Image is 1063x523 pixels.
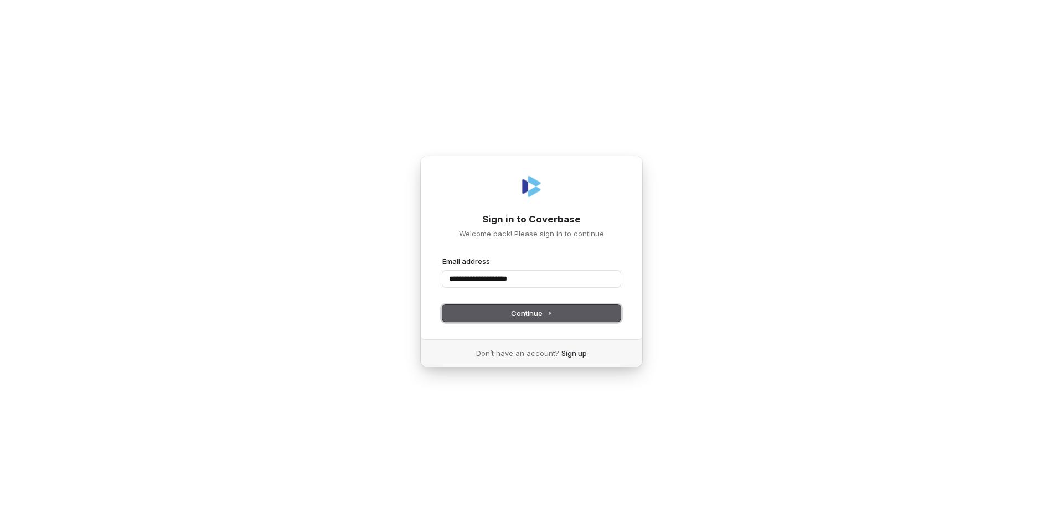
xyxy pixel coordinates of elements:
[442,256,490,266] label: Email address
[518,173,545,200] img: Coverbase
[442,213,621,226] h1: Sign in to Coverbase
[476,348,559,358] span: Don’t have an account?
[561,348,587,358] a: Sign up
[442,305,621,322] button: Continue
[511,308,553,318] span: Continue
[442,229,621,239] p: Welcome back! Please sign in to continue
